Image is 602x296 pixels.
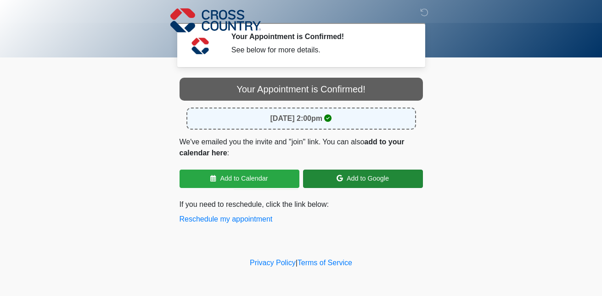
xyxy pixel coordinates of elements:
[303,170,423,188] a: Add to Google
[180,214,273,225] button: Reschedule my appointment
[231,45,409,56] div: See below for more details.
[298,259,352,267] a: Terms of Service
[186,32,214,60] img: Agent Avatar
[180,170,299,188] a: Add to Calendar
[180,78,423,101] div: Your Appointment is Confirmed!
[180,137,423,159] p: We've emailed you the invite and "join" link. You can also :
[296,259,298,267] a: |
[270,114,323,122] strong: [DATE] 2:00pm
[250,259,296,267] a: Privacy Policy
[180,199,423,225] p: If you need to reschedule, click the link below:
[170,7,261,34] img: Cross Country Logo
